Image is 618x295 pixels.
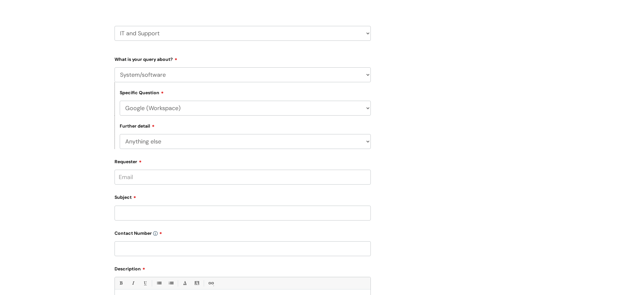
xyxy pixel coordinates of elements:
label: What is your query about? [115,54,371,62]
label: Description [115,264,371,272]
label: Requester [115,157,371,165]
a: Bold (Ctrl-B) [117,279,125,287]
a: Link [207,279,215,287]
a: • Unordered List (Ctrl-Shift-7) [155,279,163,287]
a: Back Color [193,279,201,287]
label: Further detail [120,122,155,129]
a: Underline(Ctrl-U) [141,279,149,287]
input: Email [115,170,371,185]
a: Font Color [181,279,189,287]
img: info-icon.svg [153,231,158,236]
label: Subject [115,192,371,200]
a: 1. Ordered List (Ctrl-Shift-8) [167,279,175,287]
label: Specific Question [120,89,164,96]
label: Contact Number [115,228,371,236]
a: Italic (Ctrl-I) [129,279,137,287]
